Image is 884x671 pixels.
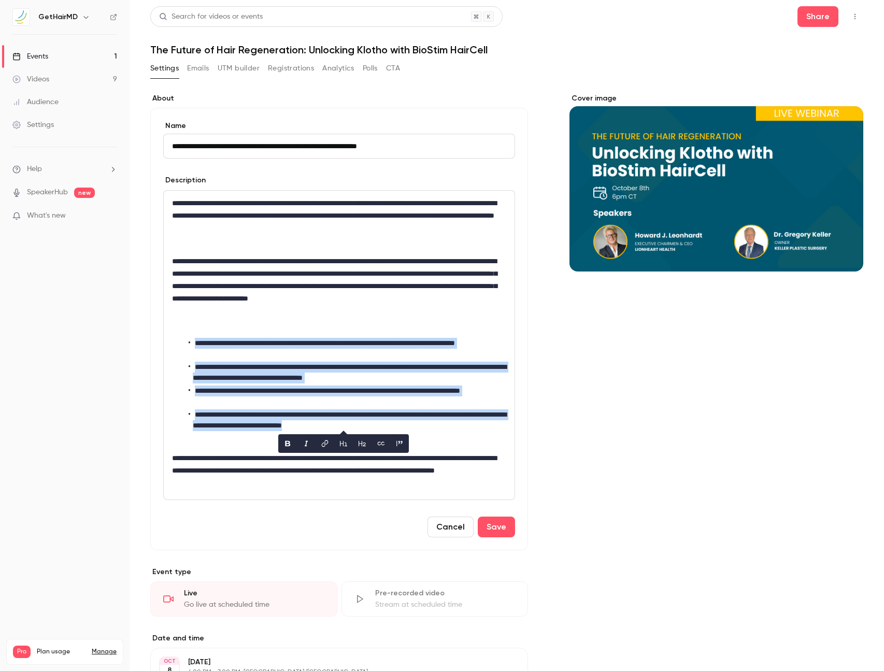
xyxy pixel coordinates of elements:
button: Registrations [268,60,314,77]
span: Help [27,164,42,175]
div: Videos [12,74,49,84]
div: Events [12,51,48,62]
button: blockquote [391,435,408,452]
iframe: Noticeable Trigger [105,211,117,221]
img: GetHairMD [13,9,30,25]
label: Cover image [569,93,863,104]
label: Date and time [150,633,528,644]
span: new [74,188,95,198]
button: UTM builder [218,60,260,77]
span: Plan usage [37,648,85,656]
p: Event type [150,567,528,577]
button: CTA [386,60,400,77]
button: Save [478,517,515,537]
label: About [150,93,528,104]
span: What's new [27,210,66,221]
div: Live [184,588,324,598]
section: Cover image [569,93,863,272]
button: Emails [187,60,209,77]
div: Pre-recorded videoStream at scheduled time [341,581,529,617]
button: Analytics [322,60,354,77]
p: [DATE] [188,657,473,667]
div: Search for videos or events [159,11,263,22]
a: SpeakerHub [27,187,68,198]
div: Settings [12,120,54,130]
button: italic [298,435,315,452]
div: Audience [12,97,59,107]
div: OCT [160,658,179,665]
button: Polls [363,60,378,77]
section: description [163,190,515,500]
h6: GetHairMD [38,12,78,22]
button: Settings [150,60,179,77]
h1: The Future of Hair Regeneration: Unlocking Klotho with BioStim HairCell [150,44,863,56]
div: LiveGo live at scheduled time [150,581,337,617]
div: Go live at scheduled time [184,599,324,610]
button: bold [279,435,296,452]
div: editor [164,191,515,499]
div: Stream at scheduled time [375,599,516,610]
button: link [317,435,333,452]
button: Share [797,6,838,27]
label: Name [163,121,515,131]
label: Description [163,175,206,185]
div: Pre-recorded video [375,588,516,598]
span: Pro [13,646,31,658]
li: help-dropdown-opener [12,164,117,175]
a: Manage [92,648,117,656]
button: Cancel [427,517,474,537]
